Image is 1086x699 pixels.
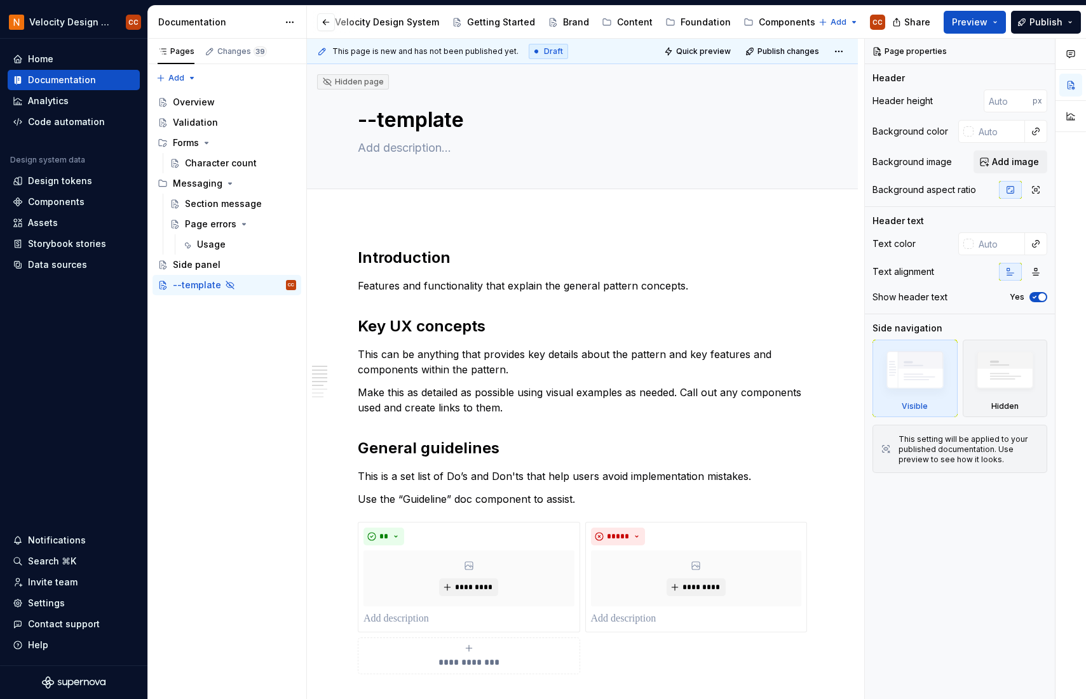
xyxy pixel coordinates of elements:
[28,74,96,86] div: Documentation
[28,116,105,128] div: Code automation
[355,105,804,135] textarea: --template
[173,177,222,190] div: Messaging
[28,639,48,651] div: Help
[8,572,140,592] a: Invite team
[759,16,815,29] div: Components
[153,173,301,194] div: Messaging
[173,116,218,129] div: Validation
[872,322,942,335] div: Side navigation
[974,120,1025,143] input: Auto
[872,95,933,107] div: Header height
[974,232,1025,255] input: Auto
[991,401,1019,411] div: Hidden
[42,676,105,689] svg: Supernova Logo
[660,43,736,60] button: Quick preview
[173,258,221,271] div: Side panel
[185,157,257,170] div: Character count
[173,279,221,291] div: --template
[984,90,1033,112] input: Auto
[543,12,594,32] a: Brand
[153,69,200,87] button: Add
[8,49,140,69] a: Home
[963,340,1048,417] div: Hidden
[358,316,807,336] h2: Key UX concepts
[974,150,1047,173] button: Add image
[332,46,519,57] span: This page is new and has not been published yet.
[8,91,140,111] a: Analytics
[1011,11,1081,34] button: Publish
[165,194,301,214] a: Section message
[8,593,140,613] a: Settings
[563,16,589,29] div: Brand
[617,16,653,29] div: Content
[29,16,111,29] div: Velocity Design System by NAVEX
[660,12,736,32] a: Foundation
[173,136,199,149] div: Forms
[447,12,540,32] a: Getting Started
[153,133,301,153] div: Forms
[872,215,924,227] div: Header text
[153,112,301,133] a: Validation
[315,12,444,32] a: Velocity Design System
[8,551,140,571] button: Search ⌘K
[177,234,301,255] a: Usage
[1029,16,1062,29] span: Publish
[872,237,916,250] div: Text color
[358,347,807,377] p: This can be anything that provides key details about the pattern and key features and components ...
[952,16,988,29] span: Preview
[28,618,100,630] div: Contact support
[28,258,87,271] div: Data sources
[358,469,807,484] p: This is a set list of Do’s and Don'ts that help users avoid implementation mistakes.
[8,171,140,191] a: Design tokens
[899,434,1039,465] div: This setting will be applied to your published documentation. Use preview to see how it looks.
[153,275,301,295] a: --templateCC
[28,196,85,208] div: Components
[8,234,140,254] a: Storybook stories
[8,70,140,90] a: Documentation
[597,12,658,32] a: Content
[872,125,948,138] div: Background color
[831,17,846,27] span: Add
[8,192,140,212] a: Components
[872,291,947,303] div: Show header text
[28,175,92,187] div: Design tokens
[128,17,139,27] div: CC
[872,72,905,84] div: Header
[322,77,384,87] div: Hidden page
[676,46,731,57] span: Quick preview
[28,576,78,589] div: Invite team
[8,255,140,275] a: Data sources
[165,214,301,234] a: Page errors
[944,11,1006,34] button: Preview
[358,278,807,293] p: Features and functionality that explain the general pattern concepts.
[28,534,86,547] div: Notifications
[8,614,140,634] button: Contact support
[992,156,1039,168] span: Add image
[153,92,301,112] a: Overview
[8,213,140,233] a: Assets
[358,248,807,268] h2: Introduction
[335,16,439,29] div: Velocity Design System
[28,216,58,229] div: Assets
[8,635,140,655] button: Help
[158,16,278,29] div: Documentation
[8,530,140,550] button: Notifications
[872,17,883,27] div: CC
[165,153,301,173] a: Character count
[904,16,930,29] span: Share
[872,183,976,196] div: Background aspect ratio
[28,597,65,609] div: Settings
[681,16,731,29] div: Foundation
[872,265,934,278] div: Text alignment
[815,13,862,31] button: Add
[185,197,262,210] div: Section message
[3,8,145,36] button: Velocity Design System by NAVEXCC
[872,156,952,168] div: Background image
[742,43,825,60] button: Publish changes
[544,46,563,57] span: Draft
[872,340,958,417] div: Visible
[28,95,69,107] div: Analytics
[173,96,215,109] div: Overview
[8,112,140,132] a: Code automation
